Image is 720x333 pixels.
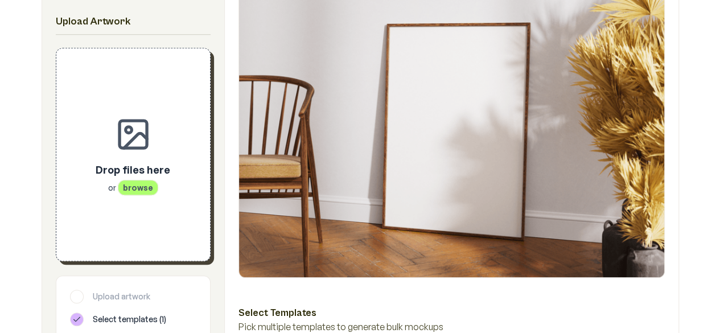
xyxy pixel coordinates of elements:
[93,314,166,325] span: Select templates ( 1 )
[93,291,150,302] span: Upload artwork
[238,305,665,320] h3: Select Templates
[96,162,170,178] p: Drop files here
[96,182,170,194] p: or
[56,14,211,30] h2: Upload Artwork
[118,180,158,195] span: browse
